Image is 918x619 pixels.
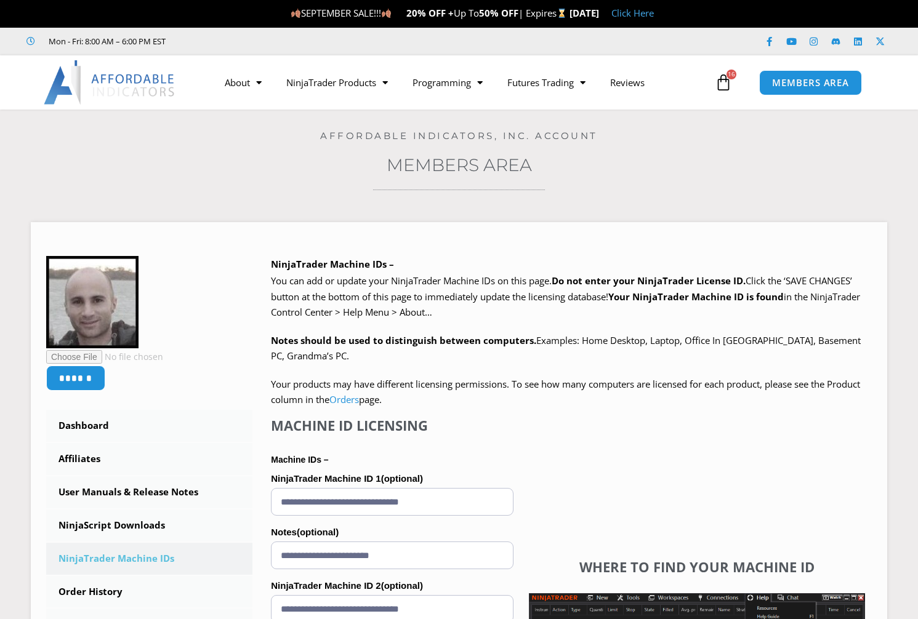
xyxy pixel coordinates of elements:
span: 16 [727,70,736,79]
span: (optional) [381,580,423,591]
img: 71d51b727fd0980defc0926a584480a80dca29e5385b7c6ff19b9310cf076714 [46,256,139,348]
img: 🍂 [382,9,391,18]
a: About [212,68,274,97]
a: Programming [400,68,495,97]
span: Mon - Fri: 8:00 AM – 6:00 PM EST [46,34,166,49]
span: Your products may have different licensing permissions. To see how many computers are licensed fo... [271,378,860,406]
a: Futures Trading [495,68,598,97]
strong: Machine IDs – [271,455,328,465]
img: LogoAI | Affordable Indicators – NinjaTrader [44,60,176,105]
span: (optional) [381,473,423,484]
a: Click Here [611,7,654,19]
a: NinjaTrader Machine IDs [46,543,252,575]
a: Affiliates [46,443,252,475]
span: MEMBERS AREA [772,78,849,87]
a: 16 [696,65,751,100]
a: Reviews [598,68,657,97]
b: Do not enter your NinjaTrader License ID. [552,274,746,287]
strong: Your NinjaTrader Machine ID is found [608,290,784,303]
label: Notes [271,523,513,541]
label: NinjaTrader Machine ID 2 [271,577,513,595]
a: Affordable Indicators, Inc. Account [320,130,598,142]
img: 🍂 [291,9,300,18]
span: Click the ‘SAVE CHANGES’ button at the bottom of this page to immediately update the licensing da... [271,274,860,318]
a: MEMBERS AREA [759,70,862,95]
label: NinjaTrader Machine ID 1 [271,469,513,488]
span: (optional) [297,527,339,537]
nav: Menu [212,68,712,97]
a: Order History [46,576,252,608]
img: ⌛ [557,9,566,18]
iframe: Customer reviews powered by Trustpilot [183,35,368,47]
a: NinjaScript Downloads [46,509,252,541]
h4: Where to find your Machine ID [529,559,865,575]
strong: Notes should be used to distinguish between computers. [271,334,536,346]
b: NinjaTrader Machine IDs – [271,258,394,270]
a: NinjaTrader Products [274,68,400,97]
span: You can add or update your NinjaTrader Machine IDs on this page. [271,274,552,287]
h4: Machine ID Licensing [271,417,513,433]
a: User Manuals & Release Notes [46,476,252,508]
strong: 50% OFF [479,7,518,19]
strong: 20% OFF + [406,7,454,19]
span: SEPTEMBER SALE!!! Up To | Expires [291,7,570,19]
span: Examples: Home Desktop, Laptop, Office In [GEOGRAPHIC_DATA], Basement PC, Grandma’s PC. [271,334,861,362]
strong: [DATE] [570,7,599,19]
a: Members Area [387,154,532,175]
a: Orders [329,393,359,405]
a: Dashboard [46,410,252,442]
